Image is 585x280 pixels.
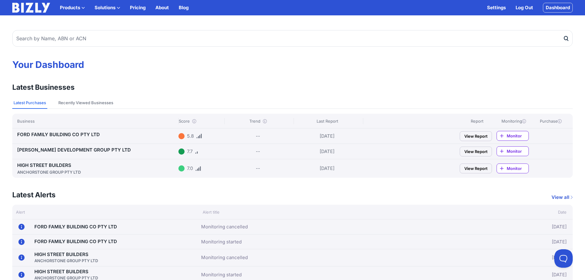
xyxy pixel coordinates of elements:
input: Search by Name, ABN or ACN [12,30,573,47]
div: [DATE] [475,222,567,232]
div: ANCHORSTONE GROUP PTY LTD [34,258,98,264]
h3: Latest Businesses [12,82,75,92]
span: Monitor [507,148,528,154]
a: Monitor [497,131,529,141]
a: Settings [487,4,506,11]
a: FORD FAMILY BUILDING CO PTY LTD [17,132,100,137]
span: Monitor [507,133,528,139]
div: Purchase [533,118,568,124]
h1: Your Dashboard [12,59,573,70]
a: Monitoring started [201,238,242,246]
div: Last Report [294,118,360,124]
div: Report [460,118,494,124]
a: View Report [460,131,492,141]
a: FORD FAMILY BUILDING CO PTY LTD [34,224,117,230]
a: View Report [460,147,492,156]
button: Latest Purchases [12,97,47,109]
div: [DATE] [294,131,360,141]
a: HIGH STREET BUILDERSANCHORSTONE GROUP PTY LTD [17,162,176,175]
div: [DATE] [475,252,567,264]
div: [DATE] [475,237,567,246]
div: 5.8 [187,132,194,140]
div: 7.0 [187,165,193,172]
h3: Latest Alerts [12,190,56,200]
div: Monitoring [497,118,531,124]
a: Blog [179,4,189,11]
div: -- [256,148,260,155]
a: View Report [460,164,492,173]
button: Solutions [95,4,120,11]
div: Score [178,118,222,124]
div: Business [17,118,176,124]
a: Monitor [497,164,529,173]
div: Alert title [199,209,479,215]
a: View all [552,194,573,201]
iframe: Toggle Customer Support [554,249,573,268]
div: Alert [12,209,199,215]
div: [DATE] [294,146,360,156]
button: Recently Viewed Businesses [57,97,115,109]
a: [PERSON_NAME] DEVELOPMENT GROUP PTY LTD [17,147,131,153]
div: [DATE] [294,162,360,175]
nav: Tabs [12,97,573,109]
a: About [155,4,169,11]
a: Monitoring cancelled [201,254,248,261]
a: Monitoring cancelled [201,223,248,231]
div: ANCHORSTONE GROUP PTY LTD [17,169,176,175]
a: Pricing [130,4,146,11]
div: -- [256,132,260,140]
div: Date [479,209,573,215]
button: Products [60,4,85,11]
a: Log Out [516,4,533,11]
a: FORD FAMILY BUILDING CO PTY LTD [34,239,117,244]
div: -- [256,165,260,172]
a: HIGH STREET BUILDERSANCHORSTONE GROUP PTY LTD [34,251,98,264]
a: Dashboard [543,3,573,13]
a: Monitoring started [201,271,242,278]
a: Monitor [497,146,529,156]
div: Trend [224,118,291,124]
span: Monitor [507,165,528,172]
div: 7.7 [187,148,193,155]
